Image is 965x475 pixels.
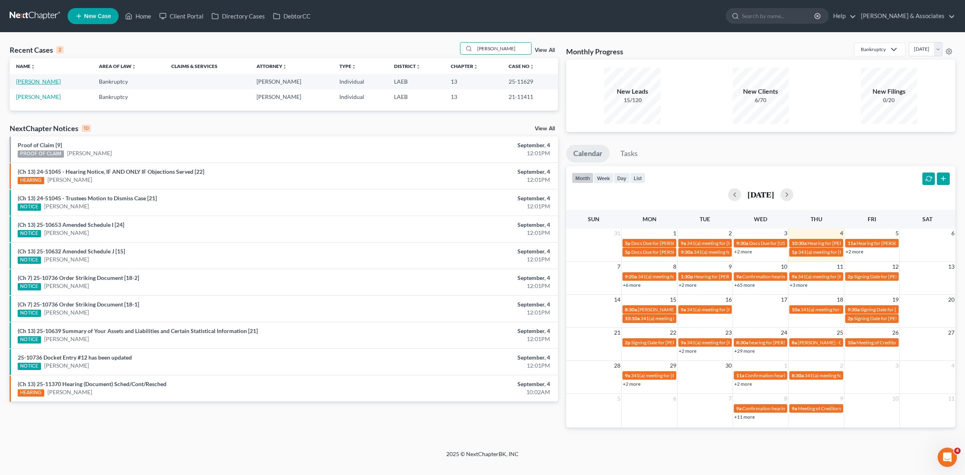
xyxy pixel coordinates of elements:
div: 2 [56,46,64,53]
a: Chapterunfold_more [451,63,478,69]
span: 341(a) meeting for [PERSON_NAME] [798,273,875,280]
div: 12:01PM [378,149,550,157]
div: September, 4 [378,141,550,149]
span: 1 [672,228,677,238]
span: 21 [613,328,621,337]
span: 13 [947,262,955,271]
span: 9a [736,273,741,280]
div: New Leads [604,87,661,96]
span: 5p [625,240,630,246]
input: Search by name... [475,43,531,54]
span: Docs Due for [PERSON_NAME] [631,240,698,246]
span: [PERSON_NAME] - Criminal [798,339,857,345]
a: View All [535,126,555,132]
td: LAEB [388,89,444,104]
span: 22 [669,328,677,337]
div: September, 4 [378,247,550,255]
a: Client Portal [155,9,207,23]
a: [PERSON_NAME] [44,229,89,237]
a: +2 more [734,249,752,255]
span: 9a [792,273,797,280]
a: +2 more [846,249,863,255]
div: NOTICE [18,230,41,237]
a: +2 more [623,381,641,387]
a: +11 more [734,414,755,420]
i: unfold_more [351,64,356,69]
span: 9:30a [736,240,748,246]
div: 12:01PM [378,362,550,370]
span: 28 [613,361,621,370]
a: [PERSON_NAME] [16,93,61,100]
span: 341(a) meeting for [PERSON_NAME] [638,273,715,280]
a: +3 more [790,282,807,288]
a: [PERSON_NAME] [44,308,89,317]
td: 25-11629 [502,74,558,89]
a: Case Nounfold_more [509,63,534,69]
span: Confirmation hearing for [PERSON_NAME] & [PERSON_NAME] [742,405,876,411]
span: Docs Due for [US_STATE][PERSON_NAME] [749,240,840,246]
span: 341(a) meeting for [PERSON_NAME] [687,240,764,246]
span: 8 [783,394,788,403]
span: 8a [792,339,797,345]
span: 11 [947,394,955,403]
button: week [593,173,614,183]
span: 14 [613,295,621,304]
a: 25-10736 Docket Entry #12 has been updated [18,354,132,361]
div: NOTICE [18,204,41,211]
span: 9:30a [681,249,693,255]
div: 10 [82,125,91,132]
a: [PERSON_NAME] [47,388,92,396]
a: Directory Cases [207,9,269,23]
div: September, 4 [378,221,550,229]
span: 5 [895,228,899,238]
td: [PERSON_NAME] [250,74,333,89]
span: 9a [736,405,741,411]
span: 341(a) meeting for [PERSON_NAME] [805,372,882,378]
span: Fri [868,216,876,222]
div: September, 4 [378,380,550,388]
span: 341(a) meeting for [PERSON_NAME] & [PERSON_NAME] Northern-[PERSON_NAME] [641,315,821,321]
span: Signing Date for [PERSON_NAME] and [PERSON_NAME] [631,339,751,345]
div: NOTICE [18,363,41,370]
span: Thu [811,216,822,222]
a: (Ch 7) 25-10736 Order Striking Document [18-1] [18,301,139,308]
span: 341(a) meeting for [PERSON_NAME] [687,306,764,313]
a: View All [535,47,555,53]
span: 15 [669,295,677,304]
a: (Ch 7) 25-10736 Order Striking Document [18-2] [18,274,139,281]
div: 2025 © NextChapterBK, INC [253,450,712,465]
span: 9:30a [848,306,860,313]
iframe: Intercom live chat [938,448,957,467]
a: [PERSON_NAME] & Associates [857,9,955,23]
a: +2 more [679,282,696,288]
span: Hearing for [PERSON_NAME] [807,240,870,246]
span: [PERSON_NAME] [638,306,675,313]
span: Sun [588,216,600,222]
a: Area of Lawunfold_more [99,63,136,69]
a: (Ch 13) 25-10639 Summary of Your Assets and Liabilities and Certain Statistical Information [21] [18,327,258,334]
div: 12:01PM [378,255,550,263]
span: 19 [891,295,899,304]
a: +29 more [734,348,755,354]
a: +2 more [679,348,696,354]
span: Tue [700,216,710,222]
i: unfold_more [473,64,478,69]
input: Search by name... [742,8,815,23]
a: Tasks [613,145,645,162]
a: [PERSON_NAME] [16,78,61,85]
a: Calendar [566,145,610,162]
a: Typeunfold_more [339,63,356,69]
span: 16 [725,295,733,304]
span: 2p [625,339,630,345]
span: Confirmation hearing for [PERSON_NAME] [742,273,834,280]
span: hearing for [PERSON_NAME] [749,339,811,345]
td: Bankruptcy [92,74,165,89]
h2: [DATE] [747,190,774,199]
span: 1 [783,361,788,370]
span: 341(a) meeting for [PERSON_NAME] [PERSON_NAME] [798,249,914,255]
div: September, 4 [378,194,550,202]
td: Individual [333,89,388,104]
a: (Ch 13) 24-51045 - Hearing Notice, IF AND ONLY IF Objections Served [22] [18,168,204,175]
a: [PERSON_NAME] [44,202,89,210]
div: NextChapter Notices [10,123,91,133]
